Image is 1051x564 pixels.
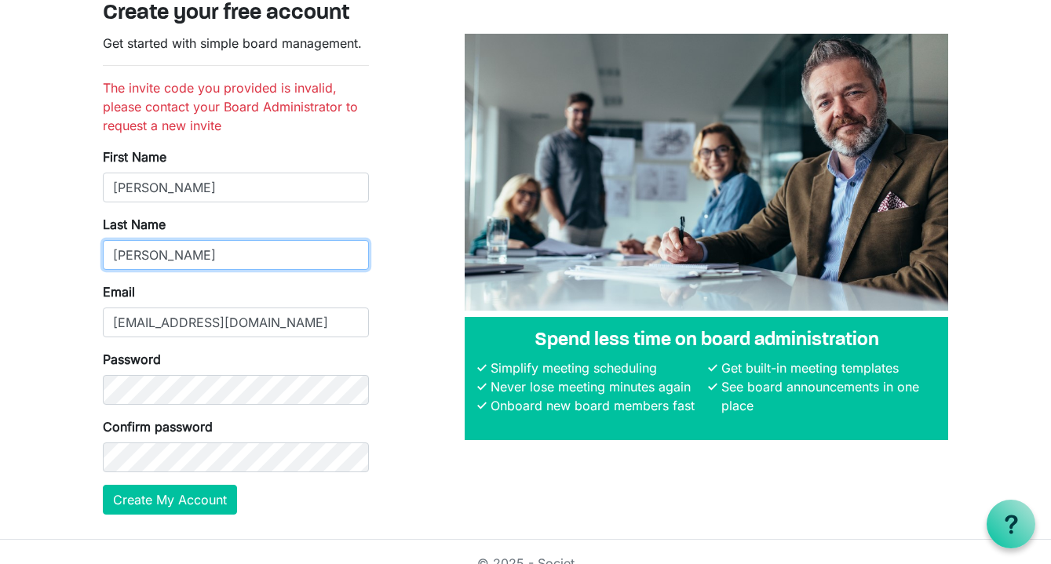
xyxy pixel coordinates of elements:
[487,377,705,396] li: Never lose meeting minutes again
[103,417,213,436] label: Confirm password
[477,329,936,352] h4: Spend less time on board administration
[717,358,936,377] li: Get built-in meeting templates
[103,78,369,135] li: The invite code you provided is invalid, please contact your Board Administrator to request a new...
[103,485,237,515] button: Create My Account
[103,282,135,301] label: Email
[487,396,705,415] li: Onboard new board members fast
[717,377,936,415] li: See board announcements in one place
[103,147,166,166] label: First Name
[103,35,362,51] span: Get started with simple board management.
[103,350,161,369] label: Password
[487,358,705,377] li: Simplify meeting scheduling
[103,1,949,27] h3: Create your free account
[465,34,948,311] img: A photograph of board members sitting at a table
[103,215,166,234] label: Last Name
